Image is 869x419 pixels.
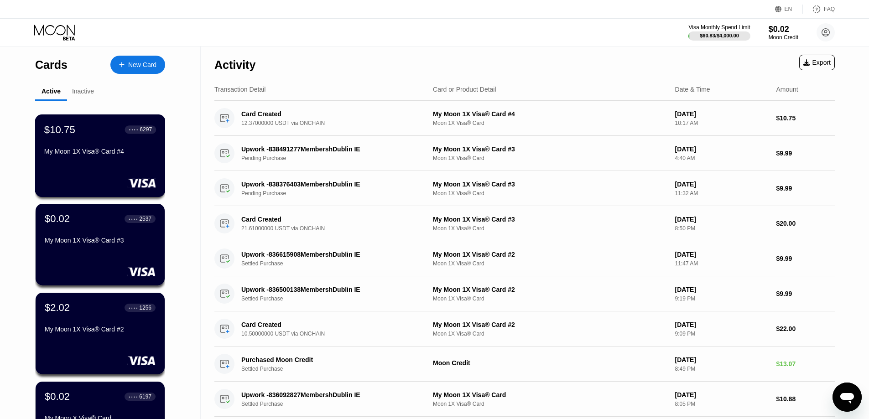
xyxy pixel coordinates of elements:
div: Transaction Detail [214,86,265,93]
div: 10.50000000 USDT via ONCHAIN [241,331,432,337]
div: $0.02 [769,25,798,34]
div: $10.75 [44,124,75,135]
div: $9.99 [776,255,835,262]
div: Settled Purchase [241,401,432,407]
div: Moon 1X Visa® Card [433,225,668,232]
div: Settled Purchase [241,366,432,372]
div: 4:40 AM [675,155,769,161]
div: 6197 [139,393,151,400]
div: FAQ [824,6,835,12]
div: $9.99 [776,185,835,192]
div: Upwork -836615908MembershDublin IESettled PurchaseMy Moon 1X Visa® Card #2Moon 1X Visa® Card[DATE... [214,241,835,276]
div: FAQ [803,5,835,14]
div: [DATE] [675,216,769,223]
div: Date & Time [675,86,710,93]
div: My Moon 1X Visa® Card #2 [45,326,156,333]
div: Moon 1X Visa® Card [433,190,668,197]
div: Upwork -836500138MembershDublin IE [241,286,418,293]
div: 9:19 PM [675,295,769,302]
div: EN [775,5,803,14]
div: $0.02● ● ● ●2537My Moon 1X Visa® Card #3 [36,204,165,285]
div: [DATE] [675,110,769,118]
div: New Card [128,61,156,69]
div: Upwork -838376403MembershDublin IEPending PurchaseMy Moon 1X Visa® Card #3Moon 1X Visa® Card[DATE... [214,171,835,206]
div: Moon 1X Visa® Card [433,260,668,267]
div: My Moon 1X Visa® Card [433,391,668,398]
div: Upwork -836092827MembershDublin IESettled PurchaseMy Moon 1X Visa® CardMoon 1X Visa® Card[DATE]8:... [214,382,835,417]
div: New Card [110,56,165,74]
div: 12.37000000 USDT via ONCHAIN [241,120,432,126]
div: 11:47 AM [675,260,769,267]
div: 11:32 AM [675,190,769,197]
div: $20.00 [776,220,835,227]
div: 2537 [139,216,151,222]
div: EN [785,6,792,12]
div: Upwork -836092827MembershDublin IE [241,391,418,398]
div: $10.75 [776,114,835,122]
div: Pending Purchase [241,155,432,161]
div: Card Created10.50000000 USDT via ONCHAINMy Moon 1X Visa® Card #2Moon 1X Visa® Card[DATE]9:09 PM$2... [214,311,835,347]
div: $22.00 [776,325,835,332]
div: Moon Credit [769,34,798,41]
div: ● ● ● ● [129,395,138,398]
div: Moon 1X Visa® Card [433,120,668,126]
div: Upwork -838491277MembershDublin IE [241,145,418,153]
div: My Moon 1X Visa® Card #2 [433,321,668,328]
div: $0.02 [45,213,70,225]
div: $60.83 / $4,000.00 [700,33,739,38]
div: Card Created12.37000000 USDT via ONCHAINMy Moon 1X Visa® Card #4Moon 1X Visa® Card[DATE]10:17 AM$... [214,101,835,136]
div: Moon 1X Visa® Card [433,401,668,407]
div: 1256 [139,305,151,311]
div: Settled Purchase [241,295,432,302]
div: My Moon 1X Visa® Card #3 [433,181,668,188]
div: Card Created [241,216,418,223]
div: 9:09 PM [675,331,769,337]
iframe: Button to launch messaging window [833,383,862,412]
div: Amount [776,86,798,93]
div: Upwork -838376403MembershDublin IE [241,181,418,188]
div: Moon Credit [433,359,668,367]
div: Visa Monthly Spend Limit$60.83/$4,000.00 [688,24,750,41]
div: My Moon 1X Visa® Card #4 [44,148,156,155]
div: Purchased Moon CreditSettled PurchaseMoon Credit[DATE]8:49 PM$13.07 [214,347,835,382]
div: $13.07 [776,360,835,367]
div: $9.99 [776,290,835,297]
div: Pending Purchase [241,190,432,197]
div: 10:17 AM [675,120,769,126]
div: Upwork -836500138MembershDublin IESettled PurchaseMy Moon 1X Visa® Card #2Moon 1X Visa® Card[DATE... [214,276,835,311]
div: Card Created [241,321,418,328]
div: Active [42,88,61,95]
div: $0.02 [45,391,70,403]
div: Cards [35,58,68,72]
div: ● ● ● ● [129,217,138,220]
div: 8:49 PM [675,366,769,372]
div: My Moon 1X Visa® Card #2 [433,286,668,293]
div: Moon 1X Visa® Card [433,295,668,302]
div: 8:50 PM [675,225,769,232]
div: Export [799,55,835,70]
div: [DATE] [675,321,769,328]
div: Moon 1X Visa® Card [433,331,668,337]
div: $0.02Moon Credit [769,25,798,41]
div: Card or Product Detail [433,86,496,93]
div: 21.61000000 USDT via ONCHAIN [241,225,432,232]
div: [DATE] [675,251,769,258]
div: Inactive [72,88,94,95]
div: My Moon 1X Visa® Card #3 [433,216,668,223]
div: Card Created21.61000000 USDT via ONCHAINMy Moon 1X Visa® Card #3Moon 1X Visa® Card[DATE]8:50 PM$2... [214,206,835,241]
div: [DATE] [675,286,769,293]
div: [DATE] [675,145,769,153]
div: My Moon 1X Visa® Card #4 [433,110,668,118]
div: Visa Monthly Spend Limit [688,24,750,31]
div: Settled Purchase [241,260,432,267]
div: ● ● ● ● [129,306,138,309]
div: Card Created [241,110,418,118]
div: Upwork -836615908MembershDublin IE [241,251,418,258]
div: [DATE] [675,181,769,188]
div: Purchased Moon Credit [241,356,418,363]
div: [DATE] [675,391,769,398]
div: 8:05 PM [675,401,769,407]
div: My Moon 1X Visa® Card #3 [45,237,156,244]
div: $10.88 [776,395,835,403]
